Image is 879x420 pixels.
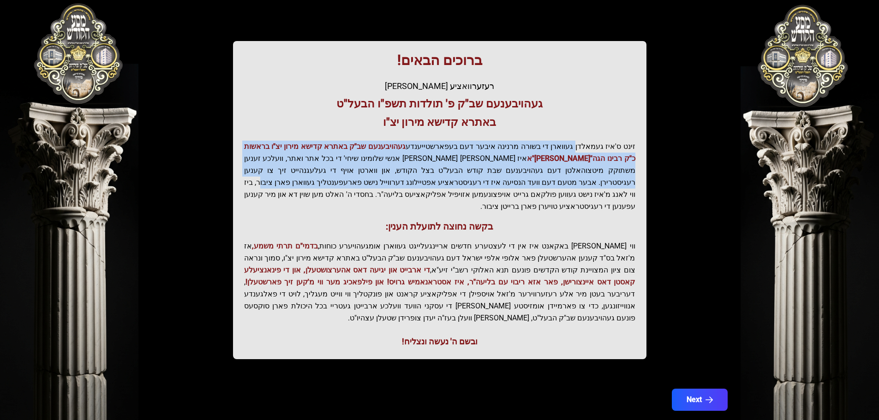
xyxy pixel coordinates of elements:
span: די ארבייט און יגיעה דאס אהערצושטעלן, און די פינאנציעלע קאסטן דאס איינצורישן, פאר אזא ריבוי עם בלי... [244,266,635,286]
div: ובשם ה' נעשה ונצליח! [244,335,635,348]
h3: באתרא קדישא מירון יצ"ו [244,115,635,130]
span: בדמי"ם תרתי משמע, [252,242,318,250]
h1: ברוכים הבאים! [244,52,635,69]
span: געהויבענעם שב"ק באתרא קדישא מירון יצ"ו בראשות כ"ק רבינו הגה"[PERSON_NAME]"א [244,142,635,163]
div: רעזערוואציע [PERSON_NAME] [244,80,635,93]
p: ווי [PERSON_NAME] באקאנט איז אין די לעצטערע חדשים אריינגעלייגט געווארן אומגעהויערע כוחות, אז מ'זא... [244,240,635,324]
button: Next [672,389,728,411]
h3: בקשה נחוצה לתועלת הענין: [244,220,635,233]
p: זינט ס'איז געמאלדן געווארן די בשורה מרנינה איבער דעם בעפארשטייענדע איז [PERSON_NAME] [PERSON_NAME... [244,141,635,213]
h3: געהויבענעם שב"ק פ' תולדות תשפ"ו הבעל"ט [244,96,635,111]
